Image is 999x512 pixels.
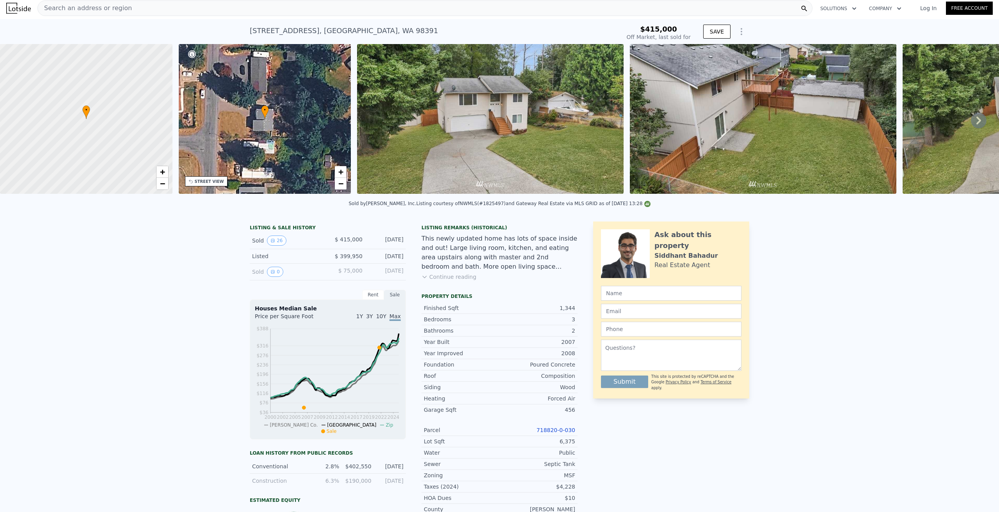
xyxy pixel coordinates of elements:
div: This site is protected by reCAPTCHA and the Google and apply. [651,374,741,391]
div: Construction [252,477,307,485]
a: Zoom out [335,178,347,190]
input: Name [601,286,741,301]
tspan: $388 [256,326,268,331]
button: Show Options [734,24,749,39]
div: Listed [252,252,322,260]
tspan: $276 [256,353,268,358]
span: $415,000 [640,25,677,33]
div: 2.8% [312,462,339,470]
div: 2 [499,327,575,335]
div: LISTING & SALE HISTORY [250,225,406,232]
div: Septic Tank [499,460,575,468]
tspan: 2022 [375,415,387,420]
div: Conventional [252,462,307,470]
button: View historical data [267,267,283,277]
div: $10 [499,494,575,502]
tspan: 2017 [350,415,363,420]
button: View historical data [267,236,286,246]
div: Public [499,449,575,457]
div: Foundation [424,361,499,368]
tspan: 2012 [326,415,338,420]
a: Zoom in [335,166,347,178]
a: Zoom in [156,166,168,178]
img: Sale: 125766631 Parcel: 100645277 [357,44,624,194]
tspan: 2007 [301,415,313,420]
span: Max [389,313,401,321]
div: Estimated Equity [250,497,406,503]
span: 3Y [366,313,373,319]
div: Poured Concrete [499,361,575,368]
div: [DATE] [369,267,404,277]
span: $ 415,000 [335,236,363,243]
div: Rent [362,290,384,300]
tspan: 2000 [265,415,277,420]
div: Price per Square Foot [255,312,328,325]
div: $402,550 [344,462,371,470]
div: Finished Sqft [424,304,499,312]
tspan: $236 [256,362,268,368]
button: Submit [601,376,648,388]
span: + [338,167,343,177]
tspan: $316 [256,343,268,349]
img: Lotside [6,3,31,14]
div: This newly updated home has lots of space inside and out! Large living room, kitchen, and eating ... [421,234,578,271]
div: • [82,105,90,119]
tspan: 2005 [289,415,301,420]
tspan: $76 [260,400,268,406]
div: 2008 [499,349,575,357]
tspan: 2002 [277,415,289,420]
tspan: 2024 [388,415,400,420]
span: $ 75,000 [338,268,363,274]
div: [STREET_ADDRESS] , [GEOGRAPHIC_DATA] , WA 98391 [250,25,438,36]
tspan: 2014 [338,415,350,420]
div: Bathrooms [424,327,499,335]
div: 456 [499,406,575,414]
span: • [82,106,90,113]
span: • [261,106,269,113]
tspan: $156 [256,381,268,387]
a: 718820-0-030 [537,427,575,433]
div: HOA Dues [424,494,499,502]
div: $4,228 [499,483,575,491]
div: MSF [499,471,575,479]
div: STREET VIEW [195,179,224,184]
span: Search an address or region [38,4,132,13]
div: Property details [421,293,578,299]
tspan: $116 [256,391,268,396]
div: Listing courtesy of NWMLS (#1825497) and Gateway Real Estate via MLS GRID as of [DATE] 13:28 [416,201,651,206]
div: $190,000 [344,477,371,485]
div: 6.3% [312,477,339,485]
a: Log In [911,4,946,12]
div: Zoning [424,471,499,479]
span: [PERSON_NAME] Co. [270,422,318,428]
div: Loan history from public records [250,450,406,456]
button: SAVE [703,25,731,39]
tspan: $36 [260,410,268,415]
img: NWMLS Logo [644,201,651,207]
div: [DATE] [376,462,404,470]
span: + [160,167,165,177]
div: [DATE] [376,477,404,485]
div: [DATE] [369,236,404,246]
div: Composition [499,372,575,380]
button: Solutions [814,2,863,16]
div: Houses Median Sale [255,305,401,312]
div: Sold by [PERSON_NAME], Inc . [348,201,416,206]
span: 1Y [356,313,363,319]
span: [GEOGRAPHIC_DATA] [327,422,376,428]
div: Parcel [424,426,499,434]
div: Garage Sqft [424,406,499,414]
div: 1,344 [499,304,575,312]
div: Sold [252,267,322,277]
div: Water [424,449,499,457]
div: Listing Remarks (Historical) [421,225,578,231]
a: Terms of Service [700,380,731,384]
div: Heating [424,395,499,402]
div: Bedrooms [424,315,499,323]
input: Phone [601,322,741,337]
div: 3 [499,315,575,323]
tspan: $196 [256,372,268,377]
button: Continue reading [421,273,476,281]
div: Off Market, last sold for [627,33,691,41]
div: Siddhant Bahadur [654,251,718,260]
